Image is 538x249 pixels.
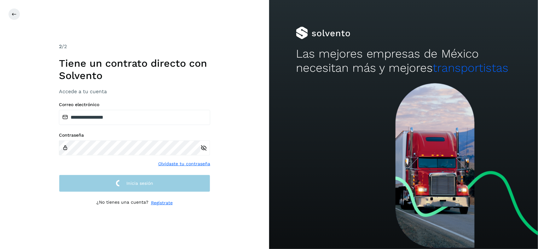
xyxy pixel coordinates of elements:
[433,61,509,75] span: transportistas
[59,88,210,94] h3: Accede a tu cuenta
[59,57,210,82] h1: Tiene un contrato directo con Solvento
[59,102,210,107] label: Correo electrónico
[151,200,173,206] a: Regístrate
[59,43,62,49] span: 2
[96,200,148,206] p: ¿No tienes una cuenta?
[296,47,511,75] h2: Las mejores empresas de México necesitan más y mejores
[59,133,210,138] label: Contraseña
[126,181,153,185] span: Inicia sesión
[158,161,210,167] a: Olvidaste tu contraseña
[59,175,210,192] button: Inicia sesión
[59,43,210,50] div: /2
